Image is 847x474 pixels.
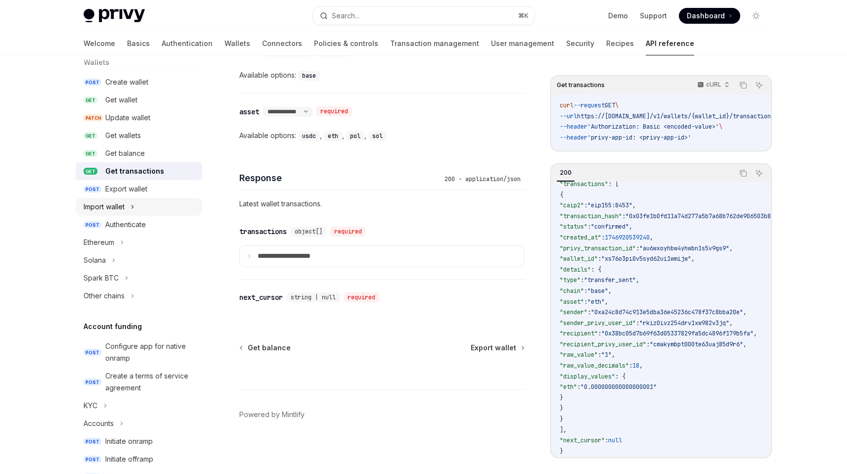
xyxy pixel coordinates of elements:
[332,10,359,22] div: Search...
[584,287,587,295] span: :
[577,112,774,120] span: https://[DOMAIN_NAME]/v1/wallets/{wallet_id}/transactions
[84,456,101,463] span: POST
[105,453,153,465] div: Initiate offramp
[605,436,608,444] span: :
[240,343,291,353] a: Get balance
[629,362,632,370] span: :
[84,150,97,157] span: GET
[560,362,629,370] span: "raw_value_decimals"
[608,180,619,188] span: : [
[639,319,729,327] span: "rkiz0ivz254drv1xw982v3jq"
[560,447,563,455] span: }
[295,228,322,236] span: object[]
[330,227,366,237] div: required
[224,32,250,55] a: Wallets
[632,362,639,370] span: 18
[560,134,587,142] span: --header
[584,201,587,209] span: :
[560,383,577,391] span: "eth"
[346,131,364,141] code: pol
[239,227,287,237] div: transactions
[743,308,747,316] span: ,
[687,11,725,21] span: Dashboard
[598,330,601,337] span: :
[239,292,283,302] div: next_cursor
[692,77,734,94] button: cURL
[248,343,291,353] span: Get balance
[84,237,114,248] div: Ethereum
[591,266,601,274] span: : {
[650,340,743,348] span: "cmakymbpt000te63uaj85d9r6"
[298,131,320,141] code: usdc
[518,12,529,20] span: ⌘ K
[105,219,146,231] div: Authenticate
[612,351,615,359] span: ,
[471,343,516,353] span: Export wallet
[239,198,525,210] p: Latest wallet transactions.
[84,168,97,175] span: GET
[105,112,150,124] div: Update wallet
[84,186,101,193] span: POST
[76,91,202,109] a: GETGet wallet
[560,319,636,327] span: "sender_privy_user_id"
[84,290,125,302] div: Other chains
[560,101,574,109] span: curl
[615,373,625,380] span: : {
[636,244,639,252] span: :
[560,276,580,284] span: "type"
[577,383,580,391] span: :
[560,223,587,231] span: "status"
[239,171,441,185] h4: Response
[584,276,636,284] span: "transfer_sent"
[76,450,202,468] a: POSTInitiate offramp
[84,221,101,229] span: POST
[598,255,601,263] span: :
[580,276,584,284] span: :
[84,201,125,213] div: Import wallet
[646,340,650,348] span: :
[706,81,721,89] p: cURL
[105,147,145,159] div: Get balance
[368,131,387,141] code: sol
[76,144,202,162] a: GETGet balance
[239,410,305,420] a: Powered by Mintlify
[76,180,202,198] a: POSTExport wallet
[560,123,587,131] span: --header
[605,234,650,241] span: 1746920539240
[105,94,137,106] div: Get wallet
[587,308,591,316] span: :
[390,32,479,55] a: Transaction management
[84,114,103,122] span: PATCH
[560,415,563,423] span: }
[84,254,106,266] div: Solana
[84,418,114,429] div: Accounts
[729,319,733,327] span: ,
[591,223,629,231] span: "confirmed"
[560,255,598,263] span: "wallet_id"
[557,167,575,179] div: 200
[753,167,765,180] button: Ask AI
[566,32,594,55] a: Security
[441,174,525,184] div: 200 - application/json
[84,9,145,23] img: light logo
[239,107,259,117] div: asset
[76,109,202,127] a: PATCHUpdate wallet
[84,321,142,332] h5: Account funding
[753,79,765,92] button: Ask AI
[679,8,740,24] a: Dashboard
[239,69,525,81] div: Available options:
[262,32,302,55] a: Connectors
[239,130,525,142] div: Available options:
[632,201,636,209] span: ,
[650,234,653,241] span: ,
[636,319,639,327] span: :
[84,96,97,104] span: GET
[162,32,213,55] a: Authentication
[574,101,605,109] span: --request
[560,244,636,252] span: "privy_transaction_id"
[76,216,202,234] a: POSTAuthenticate
[580,383,657,391] span: "0.000000000000000001"
[76,162,202,180] a: GETGet transactions
[84,400,97,412] div: KYC
[640,11,667,21] a: Support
